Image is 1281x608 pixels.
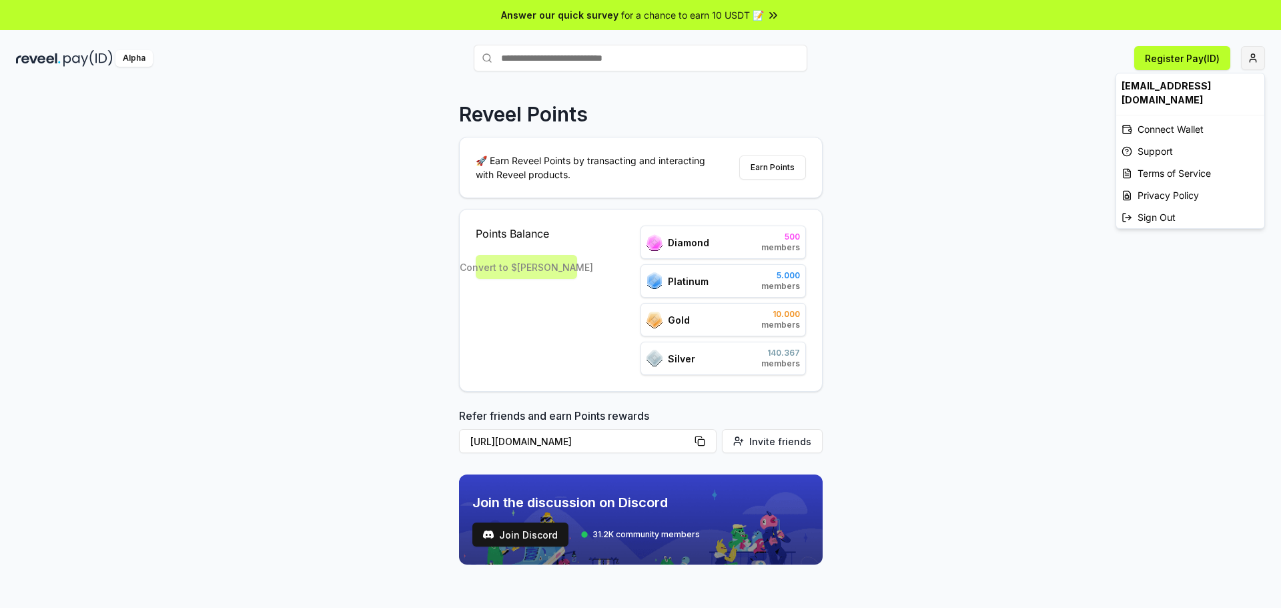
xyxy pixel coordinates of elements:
[1116,184,1264,206] a: Privacy Policy
[1116,206,1264,228] div: Sign Out
[1116,118,1264,140] div: Connect Wallet
[1116,140,1264,162] a: Support
[1116,73,1264,112] div: [EMAIL_ADDRESS][DOMAIN_NAME]
[1116,162,1264,184] a: Terms of Service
